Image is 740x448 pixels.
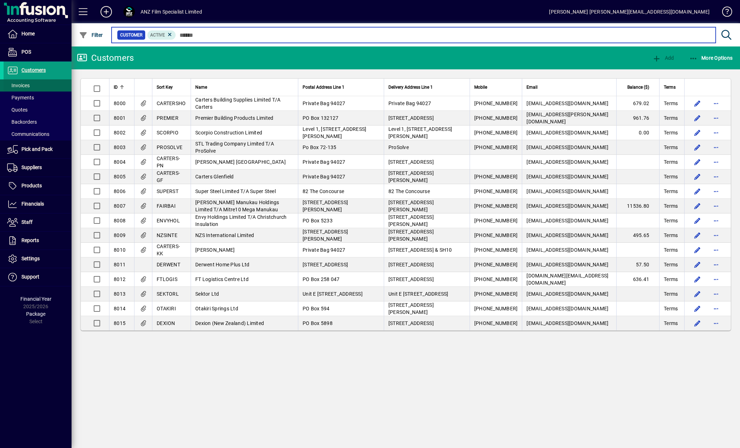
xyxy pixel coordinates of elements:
span: 8012 [114,276,126,282]
span: PROSOLVE [157,144,182,150]
span: SUPERST [157,188,178,194]
span: [EMAIL_ADDRESS][DOMAIN_NAME] [526,174,608,179]
span: PO Box 258 047 [303,276,340,282]
span: Terms [664,129,678,136]
span: [STREET_ADDRESS][PERSON_NAME] [303,200,348,212]
span: [PHONE_NUMBER] [474,218,518,223]
button: Edit [692,259,703,270]
span: [PERSON_NAME] [GEOGRAPHIC_DATA] [195,159,286,165]
span: PO Box 594 [303,306,330,311]
span: Premier Building Products Limited [195,115,273,121]
span: [STREET_ADDRESS] [388,115,434,121]
a: Invoices [4,79,72,92]
span: 8002 [114,130,126,136]
span: NZS International Limited [195,232,254,238]
span: Private Bag 94027 [303,100,345,106]
span: [STREET_ADDRESS][PERSON_NAME] [388,229,434,242]
span: Add [652,55,674,61]
span: [EMAIL_ADDRESS][PERSON_NAME][DOMAIN_NAME] [526,112,608,124]
span: Name [195,83,207,91]
span: [STREET_ADDRESS] [388,320,434,326]
span: [PHONE_NUMBER] [474,174,518,179]
a: Home [4,25,72,43]
span: Email [526,83,538,91]
span: Backorders [7,119,37,125]
span: [PHONE_NUMBER] [474,203,518,209]
span: [STREET_ADDRESS] [388,159,434,165]
span: Terms [664,83,676,91]
span: STL Trading Company Limited T/A ProSolve [195,141,274,154]
button: Add [651,51,676,64]
span: CARTERS-GF [157,170,180,183]
span: Pick and Pack [21,146,53,152]
span: DEXION [157,320,175,326]
span: Terms [664,276,678,283]
button: More options [710,259,722,270]
span: Otakiri Springs Ltd [195,306,238,311]
td: 0.00 [616,125,659,140]
span: Unit E [STREET_ADDRESS] [303,291,363,297]
span: Balance ($) [627,83,649,91]
span: Settings [21,256,40,261]
a: Knowledge Base [717,1,731,25]
span: 8011 [114,262,126,267]
span: ID [114,83,118,91]
span: [PHONE_NUMBER] [474,115,518,121]
a: Communications [4,128,72,140]
span: Package [26,311,45,317]
button: More options [710,127,722,138]
span: [EMAIL_ADDRESS][DOMAIN_NAME] [526,291,608,297]
span: Carters Glenfield [195,174,234,179]
span: Private Bag 94027 [303,159,345,165]
span: Po Box 72-135 [303,144,336,150]
td: 495.65 [616,228,659,243]
span: [EMAIL_ADDRESS][DOMAIN_NAME] [526,218,608,223]
span: 8000 [114,100,126,106]
td: 11536.80 [616,199,659,213]
span: Terms [664,232,678,239]
span: Terms [664,188,678,195]
span: [PHONE_NUMBER] [474,276,518,282]
span: Home [21,31,35,36]
span: Level 1, [STREET_ADDRESS][PERSON_NAME] [388,126,452,139]
a: Reports [4,232,72,250]
span: POS [21,49,31,55]
span: Payments [7,95,34,100]
span: 8004 [114,159,126,165]
span: Terms [664,100,678,107]
span: 8014 [114,306,126,311]
span: [STREET_ADDRESS][PERSON_NAME] [388,214,434,227]
span: [PHONE_NUMBER] [474,247,518,253]
span: Customer [120,31,142,39]
span: 82 The Concourse [388,188,430,194]
span: [STREET_ADDRESS][PERSON_NAME] [388,170,434,183]
span: 82 The Concourse [303,188,344,194]
button: Edit [692,317,703,329]
div: Name [195,83,294,91]
span: Reports [21,237,39,243]
span: CARTERS-KK [157,243,180,256]
span: Terms [664,305,678,312]
span: [PHONE_NUMBER] [474,188,518,194]
a: Payments [4,92,72,104]
span: Products [21,183,42,188]
span: Sektor Ltd [195,291,219,297]
td: 679.02 [616,96,659,111]
button: Edit [692,303,703,314]
button: Edit [692,186,703,197]
span: Terms [664,246,678,253]
span: [EMAIL_ADDRESS][DOMAIN_NAME] [526,306,608,311]
span: 8005 [114,174,126,179]
span: OTAKIRI [157,306,176,311]
span: Terms [664,114,678,122]
span: 8006 [114,188,126,194]
button: Edit [692,274,703,285]
button: More options [710,142,722,153]
button: More options [710,230,722,241]
span: Private Bag 94027 [303,247,345,253]
span: Communications [7,131,49,137]
span: Delivery Address Line 1 [388,83,433,91]
div: [PERSON_NAME] [PERSON_NAME][EMAIL_ADDRESS][DOMAIN_NAME] [549,6,710,18]
a: Backorders [4,116,72,128]
button: More options [710,244,722,256]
